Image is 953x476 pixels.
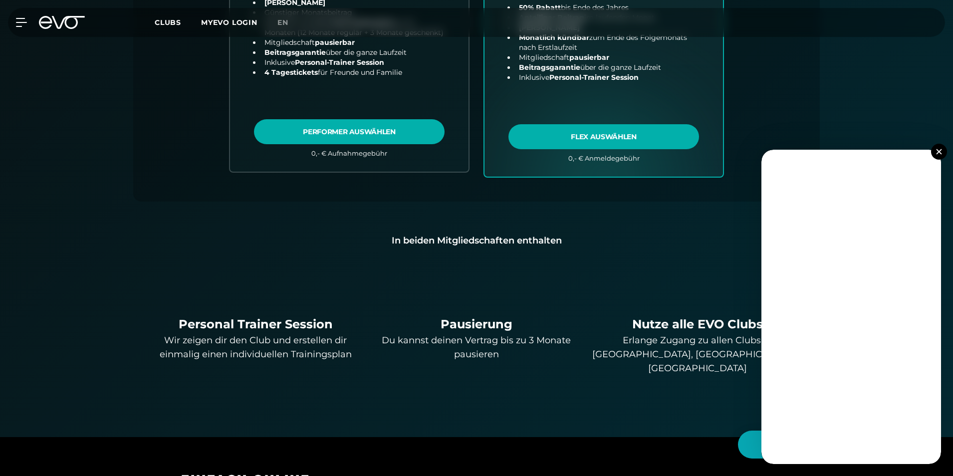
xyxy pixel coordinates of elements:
span: Clubs [155,18,181,27]
div: Du kannst deinen Vertrag bis zu 3 Monate pausieren [370,333,583,361]
div: In beiden Mitgliedschaften enthalten [149,234,804,247]
button: Hallo Athlet! Was möchtest du tun? [738,431,933,459]
a: Clubs [155,17,201,27]
div: Erlange Zugang zu allen Clubs in [GEOGRAPHIC_DATA], [GEOGRAPHIC_DATA] & [GEOGRAPHIC_DATA] [591,333,804,375]
img: close.svg [936,149,942,154]
div: Personal Trainer Session [149,315,362,333]
a: en [277,17,300,28]
div: Pausierung [370,315,583,333]
span: en [277,18,288,27]
a: MYEVO LOGIN [201,18,257,27]
div: Wir zeigen dir den Club und erstellen dir einmalig einen individuellen Trainingsplan [149,333,362,361]
div: Nutze alle EVO Clubs [591,315,804,333]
